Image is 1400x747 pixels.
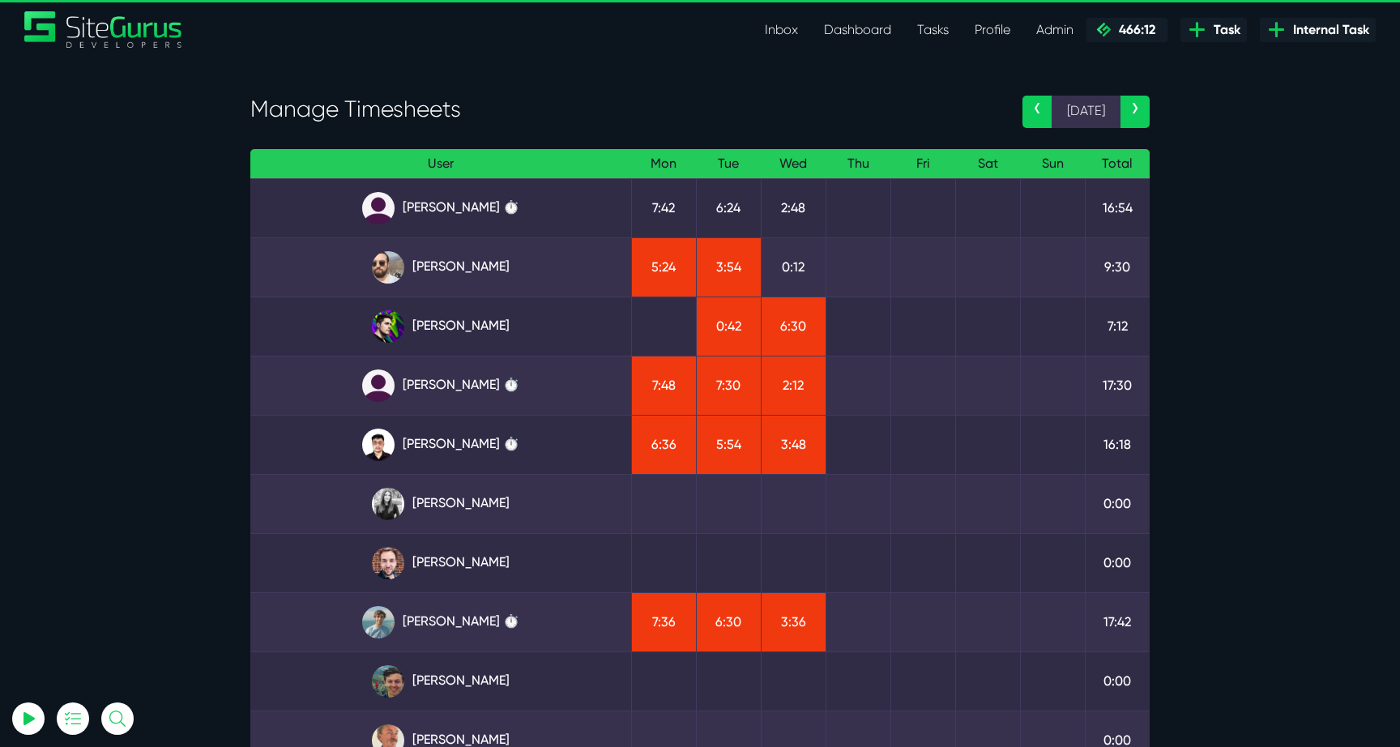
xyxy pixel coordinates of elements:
[24,11,183,48] img: Sitegurus Logo
[1085,356,1150,415] td: 17:30
[362,192,395,224] img: default_qrqg0b.png
[372,665,404,698] img: esb8jb8dmrsykbqurfoz.jpg
[761,415,826,474] td: 3:48
[631,149,696,179] th: Mon
[1020,149,1085,179] th: Sun
[631,592,696,651] td: 7:36
[372,310,404,343] img: rxuxidhawjjb44sgel4e.png
[1085,178,1150,237] td: 16:54
[696,237,761,297] td: 3:54
[761,149,826,179] th: Wed
[752,14,811,46] a: Inbox
[1085,297,1150,356] td: 7:12
[696,149,761,179] th: Tue
[1052,96,1120,128] span: [DATE]
[696,356,761,415] td: 7:30
[696,592,761,651] td: 6:30
[263,606,618,638] a: [PERSON_NAME] ⏱️
[761,297,826,356] td: 6:30
[696,297,761,356] td: 0:42
[362,606,395,638] img: tkl4csrki1nqjgf0pb1z.png
[263,665,618,698] a: [PERSON_NAME]
[1085,415,1150,474] td: 16:18
[1207,20,1240,40] span: Task
[696,415,761,474] td: 5:54
[904,14,962,46] a: Tasks
[1112,22,1155,37] span: 466:12
[1085,237,1150,297] td: 9:30
[263,547,618,579] a: [PERSON_NAME]
[631,178,696,237] td: 7:42
[250,96,998,123] h3: Manage Timesheets
[1085,533,1150,592] td: 0:00
[263,192,618,224] a: [PERSON_NAME] ⏱️
[1023,14,1086,46] a: Admin
[24,11,183,48] a: SiteGurus
[1086,18,1167,42] a: 466:12
[1260,18,1376,42] a: Internal Task
[1085,592,1150,651] td: 17:42
[362,369,395,402] img: default_qrqg0b.png
[372,547,404,579] img: tfogtqcjwjterk6idyiu.jpg
[761,356,826,415] td: 2:12
[362,429,395,461] img: xv1kmavyemxtguplm5ir.png
[890,149,955,179] th: Fri
[826,149,890,179] th: Thu
[761,178,826,237] td: 2:48
[631,415,696,474] td: 6:36
[372,251,404,284] img: ublsy46zpoyz6muduycb.jpg
[1180,18,1247,42] a: Task
[263,310,618,343] a: [PERSON_NAME]
[263,429,618,461] a: [PERSON_NAME] ⏱️
[1287,20,1369,40] span: Internal Task
[696,178,761,237] td: 6:24
[811,14,904,46] a: Dashboard
[631,237,696,297] td: 5:24
[955,149,1020,179] th: Sat
[263,251,618,284] a: [PERSON_NAME]
[962,14,1023,46] a: Profile
[263,488,618,520] a: [PERSON_NAME]
[761,592,826,651] td: 3:36
[263,369,618,402] a: [PERSON_NAME] ⏱️
[761,237,826,297] td: 0:12
[1085,149,1150,179] th: Total
[631,356,696,415] td: 7:48
[1085,474,1150,533] td: 0:00
[1022,96,1052,128] a: ‹
[1085,651,1150,711] td: 0:00
[250,149,631,179] th: User
[1120,96,1150,128] a: ›
[372,488,404,520] img: rgqpcqpgtbr9fmz9rxmm.jpg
